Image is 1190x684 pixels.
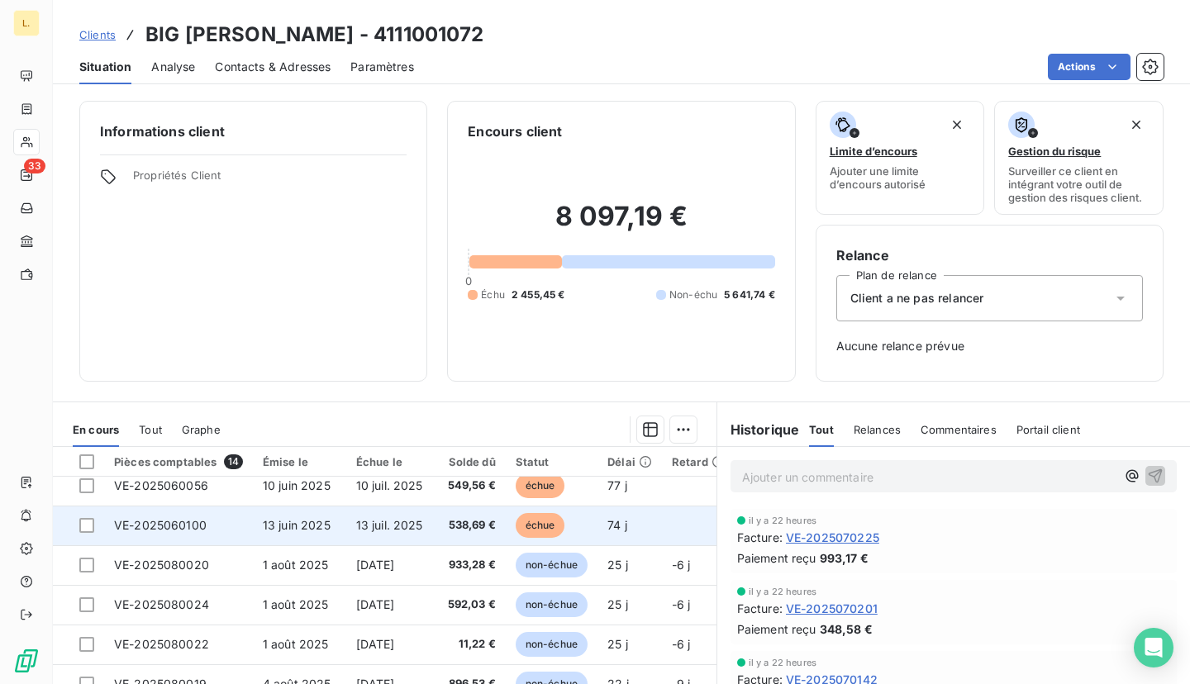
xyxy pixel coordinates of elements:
[481,287,505,302] span: Échu
[445,517,496,534] span: 538,69 €
[749,658,816,667] span: il y a 22 heures
[263,455,336,468] div: Émise le
[1016,423,1080,436] span: Portail client
[854,423,901,436] span: Relances
[816,101,985,215] button: Limite d’encoursAjouter une limite d’encours autorisé
[724,287,775,302] span: 5 641,74 €
[737,529,783,546] span: Facture :
[182,423,221,436] span: Graphe
[263,518,331,532] span: 13 juin 2025
[516,473,565,498] span: échue
[468,121,562,141] h6: Encours client
[516,553,588,577] span: non-échue
[830,164,971,191] span: Ajouter une limite d’encours autorisé
[516,455,588,468] div: Statut
[672,637,691,651] span: -6 j
[263,478,331,492] span: 10 juin 2025
[1008,164,1150,204] span: Surveiller ce client en intégrant votre outil de gestion des risques client.
[809,423,834,436] span: Tout
[79,26,116,43] a: Clients
[786,600,878,617] span: VE-2025070201
[836,245,1143,265] h6: Relance
[672,455,725,468] div: Retard
[133,169,407,192] span: Propriétés Client
[114,454,243,469] div: Pièces comptables
[820,620,873,638] span: 348,58 €
[356,558,395,572] span: [DATE]
[356,455,426,468] div: Échue le
[516,513,565,538] span: échue
[263,558,329,572] span: 1 août 2025
[737,600,783,617] span: Facture :
[13,648,40,674] img: Logo LeanPay
[263,597,329,611] span: 1 août 2025
[114,558,209,572] span: VE-2025080020
[445,636,496,653] span: 11,22 €
[512,287,565,302] span: 2 455,45 €
[749,587,816,596] span: il y a 22 heures
[224,454,243,469] span: 14
[607,558,628,572] span: 25 j
[717,420,800,439] h6: Historique
[749,515,816,525] span: il y a 22 heures
[350,59,414,75] span: Paramètres
[24,159,45,173] span: 33
[607,478,627,492] span: 77 j
[465,274,472,287] span: 0
[356,597,395,611] span: [DATE]
[79,59,131,75] span: Situation
[356,518,423,532] span: 13 juil. 2025
[669,287,717,302] span: Non-échu
[445,455,496,468] div: Solde dû
[672,597,691,611] span: -6 j
[1048,54,1130,80] button: Actions
[607,637,628,651] span: 25 j
[114,597,209,611] span: VE-2025080024
[836,338,1143,354] span: Aucune relance prévue
[850,290,984,306] span: Client a ne pas relancer
[921,423,997,436] span: Commentaires
[356,478,423,492] span: 10 juil. 2025
[445,557,496,573] span: 933,28 €
[737,549,816,567] span: Paiement reçu
[13,10,40,36] div: L.
[139,423,162,436] span: Tout
[607,597,628,611] span: 25 j
[151,59,195,75] span: Analyse
[445,477,496,494] span: 549,56 €
[786,529,879,546] span: VE-2025070225
[215,59,331,75] span: Contacts & Adresses
[820,549,869,567] span: 993,17 €
[1134,628,1173,667] div: Open Intercom Messenger
[100,121,407,141] h6: Informations client
[79,28,116,41] span: Clients
[672,558,691,572] span: -6 j
[114,518,207,532] span: VE-2025060100
[1008,145,1101,158] span: Gestion du risque
[607,455,652,468] div: Délai
[13,162,39,188] a: 33
[445,596,496,613] span: 592,03 €
[516,592,588,617] span: non-échue
[145,20,484,50] h3: BIG [PERSON_NAME] - 4111001072
[114,637,209,651] span: VE-2025080022
[737,620,816,638] span: Paiement reçu
[994,101,1164,215] button: Gestion du risqueSurveiller ce client en intégrant votre outil de gestion des risques client.
[263,637,329,651] span: 1 août 2025
[830,145,917,158] span: Limite d’encours
[468,200,774,249] h2: 8 097,19 €
[73,423,119,436] span: En cours
[607,518,627,532] span: 74 j
[356,637,395,651] span: [DATE]
[114,478,208,492] span: VE-2025060056
[516,632,588,657] span: non-échue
